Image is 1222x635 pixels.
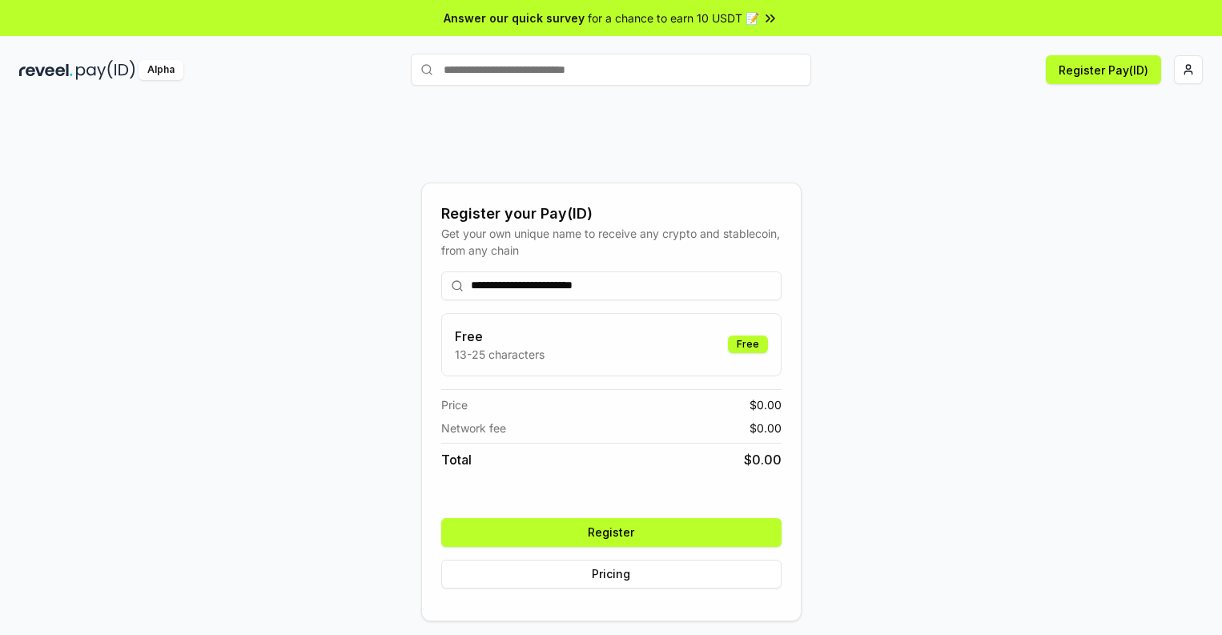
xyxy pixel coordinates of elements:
[441,560,782,589] button: Pricing
[750,396,782,413] span: $ 0.00
[728,336,768,353] div: Free
[444,10,585,26] span: Answer our quick survey
[76,60,135,80] img: pay_id
[588,10,759,26] span: for a chance to earn 10 USDT 📝
[1046,55,1161,84] button: Register Pay(ID)
[455,346,545,363] p: 13-25 characters
[744,450,782,469] span: $ 0.00
[441,203,782,225] div: Register your Pay(ID)
[139,60,183,80] div: Alpha
[441,396,468,413] span: Price
[441,450,472,469] span: Total
[750,420,782,436] span: $ 0.00
[441,225,782,259] div: Get your own unique name to receive any crypto and stablecoin, from any chain
[19,60,73,80] img: reveel_dark
[455,327,545,346] h3: Free
[441,420,506,436] span: Network fee
[441,518,782,547] button: Register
